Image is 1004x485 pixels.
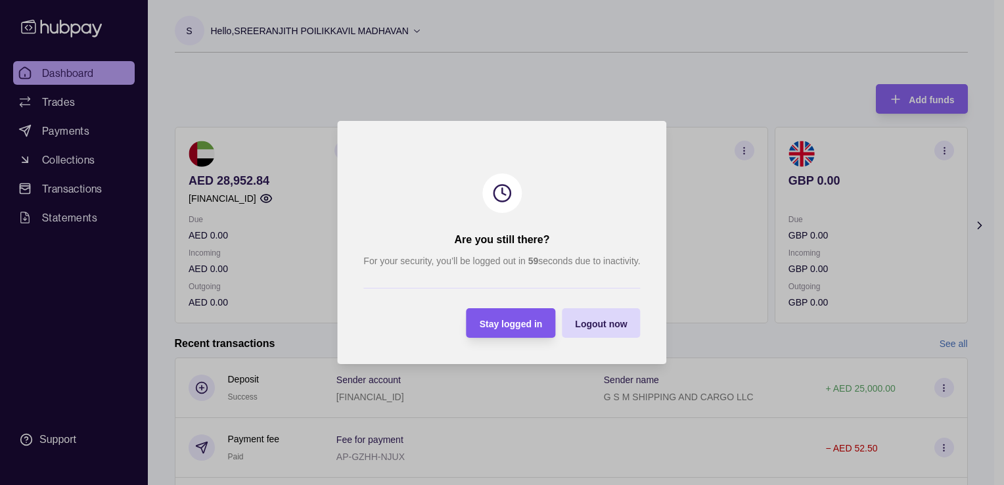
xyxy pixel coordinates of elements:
[455,233,550,247] h2: Are you still there?
[575,319,627,329] span: Logout now
[467,308,556,338] button: Stay logged in
[528,256,539,266] strong: 59
[480,319,543,329] span: Stay logged in
[562,308,640,338] button: Logout now
[363,254,640,268] p: For your security, you’ll be logged out in seconds due to inactivity.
